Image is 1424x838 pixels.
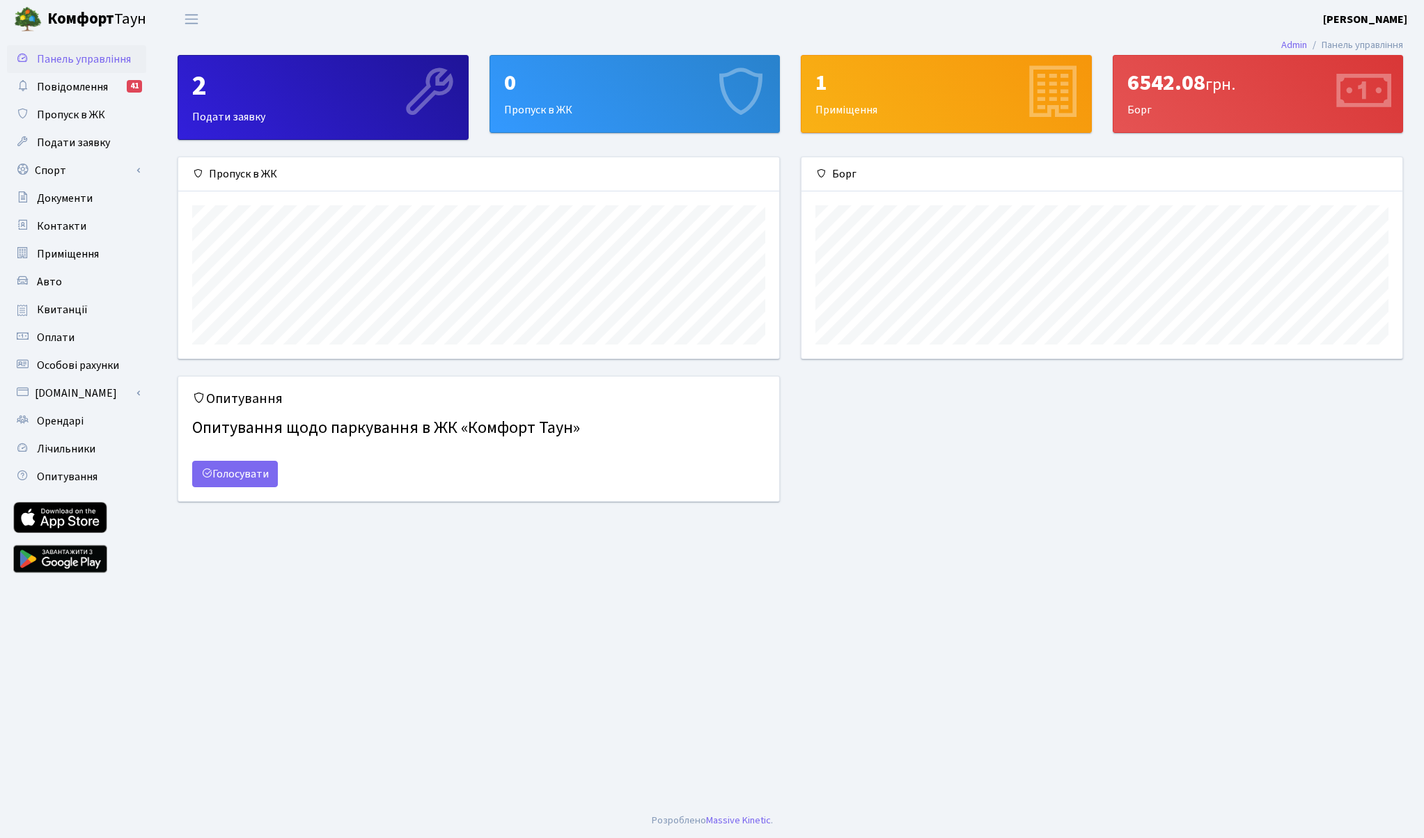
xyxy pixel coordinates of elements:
span: Орендарі [37,413,84,429]
a: Орендарі [7,407,146,435]
a: Квитанції [7,296,146,324]
a: Admin [1281,38,1307,52]
a: [DOMAIN_NAME] [7,379,146,407]
a: 2Подати заявку [178,55,469,140]
a: Лічильники [7,435,146,463]
img: logo.png [14,6,42,33]
span: Приміщення [37,246,99,262]
a: Пропуск в ЖК [7,101,146,129]
a: Опитування [7,463,146,491]
a: Розроблено [652,813,706,828]
div: Пропуск в ЖК [490,56,780,132]
div: Борг [801,157,1402,191]
div: Подати заявку [178,56,468,139]
div: Приміщення [801,56,1091,132]
h4: Опитування щодо паркування в ЖК «Комфорт Таун» [192,413,765,444]
span: Опитування [37,469,97,484]
span: Лічильники [37,441,95,457]
div: . [652,813,773,828]
b: Комфорт [47,8,114,30]
button: Переключити навігацію [174,8,209,31]
span: Авто [37,274,62,290]
div: 41 [127,80,142,93]
span: Оплати [37,330,75,345]
span: Документи [37,191,93,206]
div: 1 [815,70,1077,96]
a: 0Пропуск в ЖК [490,55,781,133]
a: Massive Kinetic [706,813,771,828]
a: 1Приміщення [801,55,1092,133]
div: 2 [192,70,454,103]
li: Панель управління [1307,38,1403,53]
h5: Опитування [192,390,765,407]
a: Приміщення [7,240,146,268]
span: Таун [47,8,146,31]
span: Повідомлення [37,79,108,95]
div: Борг [1113,56,1403,132]
div: 0 [504,70,766,96]
span: Пропуск в ЖК [37,107,105,122]
a: Особові рахунки [7,351,146,379]
b: [PERSON_NAME] [1323,12,1407,27]
a: Панель управління [7,45,146,73]
a: Повідомлення41 [7,73,146,101]
a: Голосувати [192,461,278,487]
a: Оплати [7,324,146,351]
a: Документи [7,184,146,212]
a: Подати заявку [7,129,146,157]
a: Контакти [7,212,146,240]
span: грн. [1205,72,1235,97]
span: Квитанції [37,302,88,317]
nav: breadcrumb [1260,31,1424,60]
a: Авто [7,268,146,296]
span: Контакти [37,219,86,234]
span: Панель управління [37,52,131,67]
a: [PERSON_NAME] [1323,11,1407,28]
div: 6542.08 [1127,70,1389,96]
a: Спорт [7,157,146,184]
span: Особові рахунки [37,358,119,373]
div: Пропуск в ЖК [178,157,779,191]
span: Подати заявку [37,135,110,150]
